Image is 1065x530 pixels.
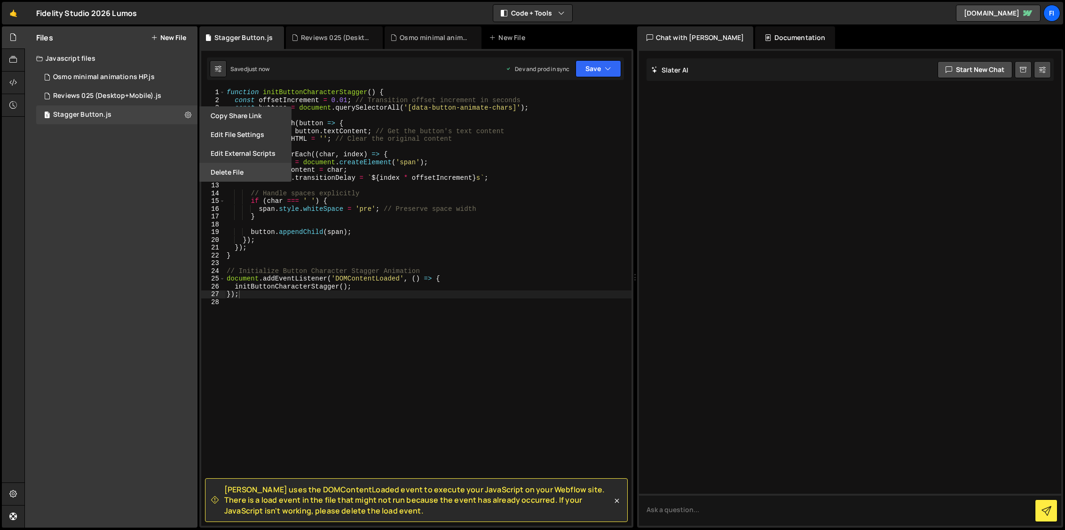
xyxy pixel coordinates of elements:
[36,32,53,43] h2: Files
[1043,5,1060,22] a: Fi
[201,290,225,298] div: 27
[224,484,612,516] span: [PERSON_NAME] uses the DOMContentLoaded event to execute your JavaScript on your Webflow site. Th...
[201,88,225,96] div: 1
[201,182,225,190] div: 13
[53,111,111,119] div: Stagger Button.js
[36,105,197,124] div: 16516/44955.js
[201,104,225,112] div: 3
[36,68,197,87] div: 16516/44886.js
[26,15,46,23] div: v 4.0.25
[201,228,225,236] div: 19
[201,259,225,267] div: 23
[755,26,835,49] div: Documentation
[24,24,156,32] div: Domain: [PERSON_NAME][DOMAIN_NAME]
[201,96,225,104] div: 2
[53,92,161,100] div: Reviews 025 (Desktop+Mobile).js
[53,73,155,81] div: Osmo minimal animations HP.js
[25,49,197,68] div: Javascript files
[38,55,46,62] img: tab_domain_overview_orange.svg
[201,205,225,213] div: 16
[199,106,292,125] button: Copy share link
[36,8,137,19] div: Fidelity Studio 2026 Lumos
[505,65,569,73] div: Dev and prod in sync
[199,125,292,144] button: Edit File Settings
[201,197,225,205] div: 15
[247,65,269,73] div: just now
[214,33,273,42] div: Stagger Button.js
[201,283,225,291] div: 26
[230,65,269,73] div: Saved
[151,34,186,41] button: New File
[201,190,225,198] div: 14
[201,275,225,283] div: 25
[199,163,292,182] button: Delete File
[199,144,292,163] button: Edit External Scripts
[201,221,225,229] div: 18
[92,55,99,62] img: tab_keywords_by_traffic_grey.svg
[201,298,225,306] div: 28
[36,87,197,105] div: 16516/44892.js
[201,267,225,275] div: 24
[938,61,1012,78] button: Start new chat
[489,33,529,42] div: New File
[201,252,225,260] div: 22
[15,15,23,23] img: logo_orange.svg
[576,60,621,77] button: Save
[956,5,1041,22] a: [DOMAIN_NAME]
[637,26,754,49] div: Chat with [PERSON_NAME]
[493,5,572,22] button: Code + Tools
[48,56,69,62] div: Domain
[301,33,371,42] div: Reviews 025 (Desktop+Mobile).js
[2,2,25,24] a: 🤙
[201,244,225,252] div: 21
[201,236,225,244] div: 20
[400,33,470,42] div: Osmo minimal animations HP.js
[15,24,23,32] img: website_grey.svg
[102,56,162,62] div: Keywords nach Traffic
[201,213,225,221] div: 17
[44,112,50,120] span: 1
[651,65,689,74] h2: Slater AI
